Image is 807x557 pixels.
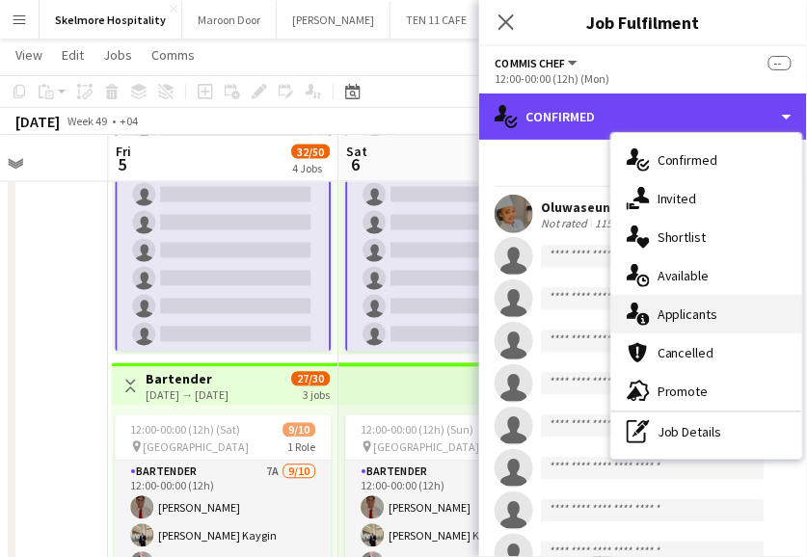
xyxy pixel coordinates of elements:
[277,1,390,39] button: [PERSON_NAME]
[495,71,792,86] div: 12:00-00:00 (12h) (Mon)
[479,93,807,140] div: Confirmed
[291,372,330,386] span: 27/30
[658,228,707,246] span: Shortlist
[287,440,315,455] span: 1 Role
[658,267,710,284] span: Available
[768,56,792,70] span: --
[115,66,331,352] app-job-card: 12:00-00:00 (12h) (Sat)1/10 [GEOGRAPHIC_DATA]1 Role12:00-00:00 (12h)Oluwaseun [PERSON_NAME]
[95,42,140,67] a: Jobs
[495,56,565,70] span: Commis Chef
[146,388,229,403] div: [DATE] → [DATE]
[390,1,483,39] button: TEN 11 CAFE
[15,46,42,64] span: View
[62,46,84,64] span: Edit
[143,440,249,455] span: [GEOGRAPHIC_DATA]
[15,112,60,131] div: [DATE]
[115,35,331,356] app-card-role: 12:00-00:00 (12h)Oluwaseun [PERSON_NAME]
[282,423,315,438] span: 9/10
[658,344,714,361] span: Cancelled
[345,35,561,356] app-card-role: 12:00-00:00 (12h)Oluwaseun [PERSON_NAME]
[120,114,138,128] div: +04
[54,42,92,67] a: Edit
[113,153,131,175] span: 5
[146,371,229,388] h3: Bartender
[343,153,367,175] span: 6
[64,114,112,128] span: Week 49
[116,143,131,160] span: Fri
[361,423,473,438] span: 12:00-00:00 (12h) (Sun)
[658,383,709,400] span: Promote
[611,412,802,451] div: Job Details
[658,190,697,207] span: Invited
[291,145,330,159] span: 32/50
[144,42,202,67] a: Comms
[479,10,807,35] h3: Job Fulfilment
[658,151,718,169] span: Confirmed
[151,46,195,64] span: Comms
[182,1,277,39] button: Maroon Door
[591,216,640,230] div: 115.3km
[495,56,580,70] button: Commis Chef
[40,1,182,39] button: Skelmore Hospitality
[8,42,50,67] a: View
[292,161,329,175] div: 4 Jobs
[303,386,330,403] div: 3 jobs
[103,46,132,64] span: Jobs
[541,216,591,230] div: Not rated
[130,423,240,438] span: 12:00-00:00 (12h) (Sat)
[345,66,561,352] app-job-card: 12:00-00:00 (12h) (Sun)1/10 [GEOGRAPHIC_DATA]1 Role12:00-00:00 (12h)Oluwaseun [PERSON_NAME]
[541,199,715,216] div: Oluwaseun [PERSON_NAME]
[658,305,718,323] span: Applicants
[346,143,367,160] span: Sat
[373,440,479,455] span: [GEOGRAPHIC_DATA]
